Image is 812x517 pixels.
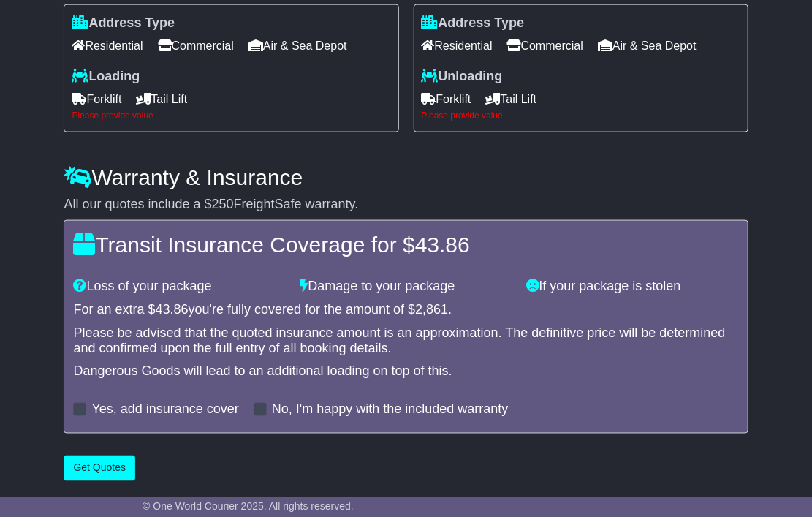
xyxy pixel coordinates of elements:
div: All our quotes include a $ FreightSafe warranty. [64,197,748,213]
div: Dangerous Goods will lead to an additional loading on top of this. [73,364,738,380]
button: Get Quotes [64,456,135,481]
span: 43.86 [415,233,470,257]
span: 2,861 [415,302,448,317]
span: Tail Lift [136,88,187,110]
span: 43.86 [155,302,188,317]
span: Air & Sea Depot [598,34,697,57]
span: Forklift [72,88,121,110]
label: Loading [72,69,140,85]
span: Air & Sea Depot [248,34,347,57]
span: Tail Lift [486,88,537,110]
span: © One World Courier 2025. All rights reserved. [143,500,354,512]
span: 250 [212,197,234,211]
div: If your package is stolen [520,279,746,295]
div: Please provide value [72,110,390,121]
div: Please be advised that the quoted insurance amount is an approximation. The definitive price will... [73,325,738,357]
span: Residential [422,34,493,57]
h4: Warranty & Insurance [64,165,748,189]
h4: Transit Insurance Coverage for $ [73,233,738,257]
label: Address Type [72,15,175,31]
label: Unloading [422,69,503,85]
div: Damage to your package [292,279,519,295]
label: Address Type [422,15,525,31]
span: Commercial [507,34,583,57]
span: Residential [72,34,143,57]
span: Commercial [158,34,234,57]
div: Please provide value [422,110,740,121]
label: No, I'm happy with the included warranty [272,402,509,418]
div: Loss of your package [66,279,292,295]
div: For an extra $ you're fully covered for the amount of $ . [73,302,738,318]
span: Forklift [422,88,471,110]
label: Yes, add insurance cover [91,402,238,418]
